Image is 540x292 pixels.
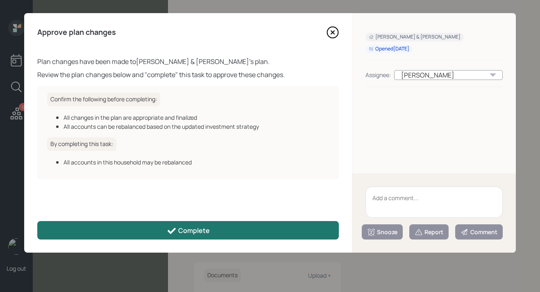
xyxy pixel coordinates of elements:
[461,228,497,236] div: Comment
[64,122,329,131] div: All accounts can be rebalanced based on the updated investment strategy
[167,226,210,236] div: Complete
[455,224,503,240] button: Comment
[362,224,403,240] button: Snooze
[64,158,329,167] div: All accounts in this household may be rebalanced
[367,228,397,236] div: Snooze
[369,34,461,41] div: [PERSON_NAME] & [PERSON_NAME]
[415,228,443,236] div: Report
[365,71,391,79] div: Assignee:
[37,70,339,80] div: Review the plan changes below and "complete" this task to approve these changes.
[64,113,329,122] div: All changes in the plan are appropriate and finalized
[47,93,160,106] h6: Confirm the following before completing:
[37,28,116,37] h4: Approve plan changes
[37,57,339,66] div: Plan changes have been made to [PERSON_NAME] & [PERSON_NAME] 's plan.
[394,70,503,80] div: [PERSON_NAME]
[409,224,449,240] button: Report
[47,137,116,151] h6: By completing this task:
[37,221,339,240] button: Complete
[369,46,409,52] div: Opened [DATE]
